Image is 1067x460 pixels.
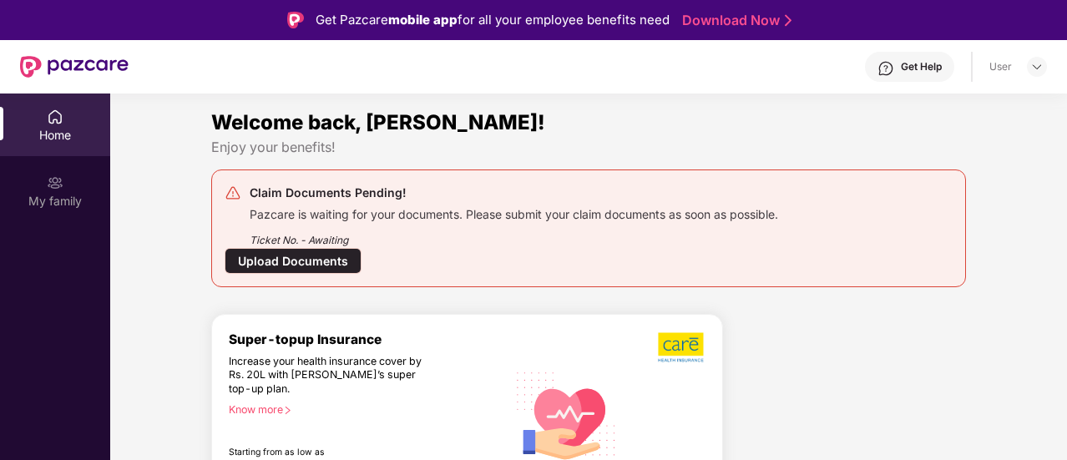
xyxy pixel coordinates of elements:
[250,203,778,222] div: Pazcare is waiting for your documents. Please submit your claim documents as soon as possible.
[388,12,458,28] strong: mobile app
[658,331,705,363] img: b5dec4f62d2307b9de63beb79f102df3.png
[225,248,362,274] div: Upload Documents
[229,447,436,458] div: Starting from as low as
[229,403,497,415] div: Know more
[211,139,966,156] div: Enjoy your benefits!
[785,12,791,29] img: Stroke
[250,183,778,203] div: Claim Documents Pending!
[283,406,292,415] span: right
[287,12,304,28] img: Logo
[229,355,435,397] div: Increase your health insurance cover by Rs. 20L with [PERSON_NAME]’s super top-up plan.
[47,109,63,125] img: svg+xml;base64,PHN2ZyBpZD0iSG9tZSIgeG1sbnM9Imh0dHA6Ly93d3cudzMub3JnLzIwMDAvc3ZnIiB3aWR0aD0iMjAiIG...
[20,56,129,78] img: New Pazcare Logo
[989,60,1012,73] div: User
[250,222,778,248] div: Ticket No. - Awaiting
[316,10,670,30] div: Get Pazcare for all your employee benefits need
[901,60,942,73] div: Get Help
[225,185,241,201] img: svg+xml;base64,PHN2ZyB4bWxucz0iaHR0cDovL3d3dy53My5vcmcvMjAwMC9zdmciIHdpZHRoPSIyNCIgaGVpZ2h0PSIyNC...
[47,174,63,191] img: svg+xml;base64,PHN2ZyB3aWR0aD0iMjAiIGhlaWdodD0iMjAiIHZpZXdCb3g9IjAgMCAyMCAyMCIgZmlsbD0ibm9uZSIgeG...
[211,110,545,134] span: Welcome back, [PERSON_NAME]!
[229,331,507,347] div: Super-topup Insurance
[877,60,894,77] img: svg+xml;base64,PHN2ZyBpZD0iSGVscC0zMngzMiIgeG1sbnM9Imh0dHA6Ly93d3cudzMub3JnLzIwMDAvc3ZnIiB3aWR0aD...
[682,12,786,29] a: Download Now
[1030,60,1044,73] img: svg+xml;base64,PHN2ZyBpZD0iRHJvcGRvd24tMzJ4MzIiIHhtbG5zPSJodHRwOi8vd3d3LnczLm9yZy8yMDAwL3N2ZyIgd2...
